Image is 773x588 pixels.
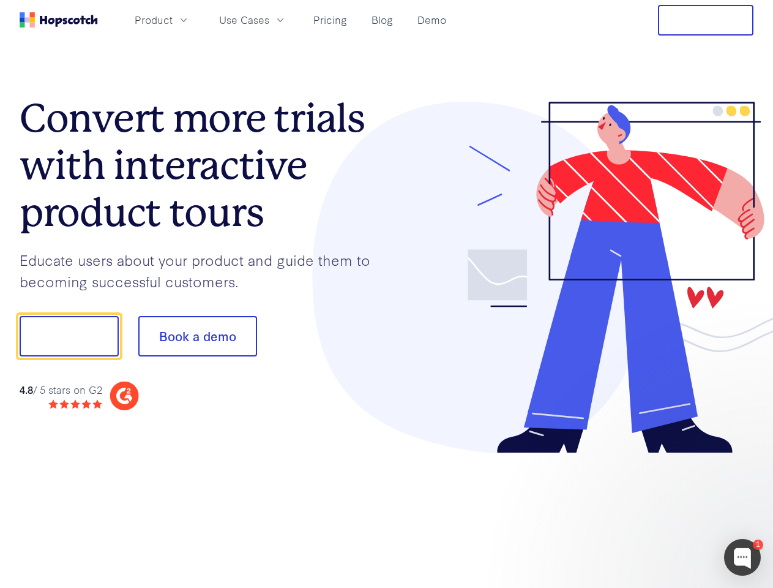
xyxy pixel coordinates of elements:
button: Book a demo [138,316,257,356]
a: Blog [367,10,398,30]
span: Product [135,12,173,28]
button: Use Cases [212,10,294,30]
span: Use Cases [219,12,269,28]
p: Educate users about your product and guide them to becoming successful customers. [20,249,387,292]
button: Show me! [20,316,119,356]
a: Demo [413,10,451,30]
div: / 5 stars on G2 [20,382,102,398]
button: Product [127,10,197,30]
a: Pricing [308,10,352,30]
button: Free Trial [658,5,753,36]
strong: 4.8 [20,382,33,396]
div: 1 [753,540,763,550]
h1: Convert more trials with interactive product tours [20,95,387,236]
a: Home [20,12,98,28]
